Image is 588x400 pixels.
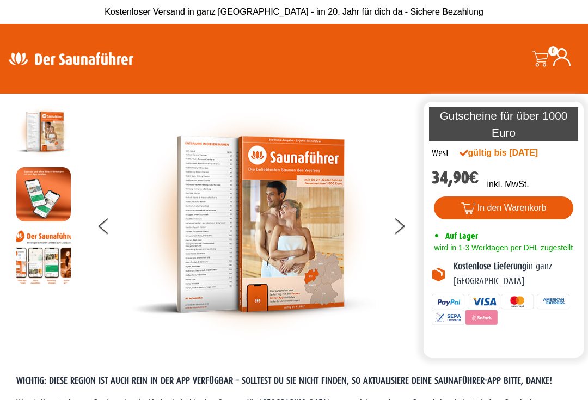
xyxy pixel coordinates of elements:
[16,167,71,221] img: MOCKUP-iPhone_regional
[454,261,526,272] b: Kostenlose Lieferung
[16,376,552,386] span: WICHTIG: DIESE REGION IST AUCH REIN IN DER APP VERFÜGBAR – SOLLTEST DU SIE NICHT FINDEN, SO AKTUA...
[429,107,579,141] p: Gutscheine für über 1000 Euro
[460,146,549,159] div: gültig bis [DATE]
[487,178,529,191] p: inkl. MwSt.
[105,7,483,16] span: Kostenloser Versand in ganz [GEOGRAPHIC_DATA] - im 20. Jahr für dich da - Sichere Bezahlung
[434,196,574,219] button: In den Warenkorb
[454,260,576,288] p: in ganz [GEOGRAPHIC_DATA]
[16,230,71,284] img: Anleitung7tn
[432,168,479,188] bdi: 34,90
[432,146,449,161] div: West
[432,243,573,252] span: wird in 1-3 Werktagen per DHL zugestellt
[445,231,478,241] span: Auf Lager
[16,104,71,159] img: der-saunafuehrer-2025-west
[469,168,479,188] span: €
[131,104,376,344] img: der-saunafuehrer-2025-west
[548,46,558,56] span: 0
